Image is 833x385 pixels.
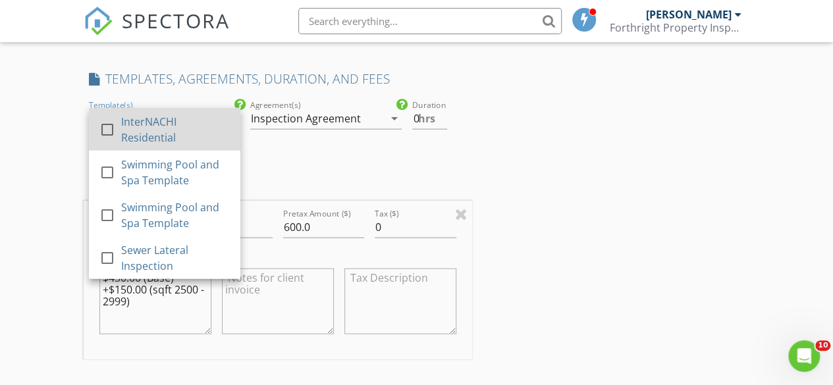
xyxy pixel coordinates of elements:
[250,113,360,124] div: Inspection Agreement
[89,70,467,88] h4: TEMPLATES, AGREEMENTS, DURATION, AND FEES
[815,340,830,351] span: 10
[121,156,229,188] div: Swimming Pool and Spa Template
[121,199,229,230] div: Swimming Pool and Spa Template
[84,18,230,45] a: SPECTORA
[386,111,402,126] i: arrow_drop_down
[121,242,229,273] div: Sewer Lateral Inspection
[646,8,732,21] div: [PERSON_NAME]
[121,113,229,145] div: InterNACHI Residential
[418,113,435,124] span: hrs
[788,340,820,372] iframe: Intercom live chat
[298,8,562,34] input: Search everything...
[610,21,741,34] div: Forthright Property Inspections
[122,7,230,34] span: SPECTORA
[89,174,467,192] h4: FEES
[84,7,113,36] img: The Best Home Inspection Software - Spectora
[412,108,446,130] input: 0.0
